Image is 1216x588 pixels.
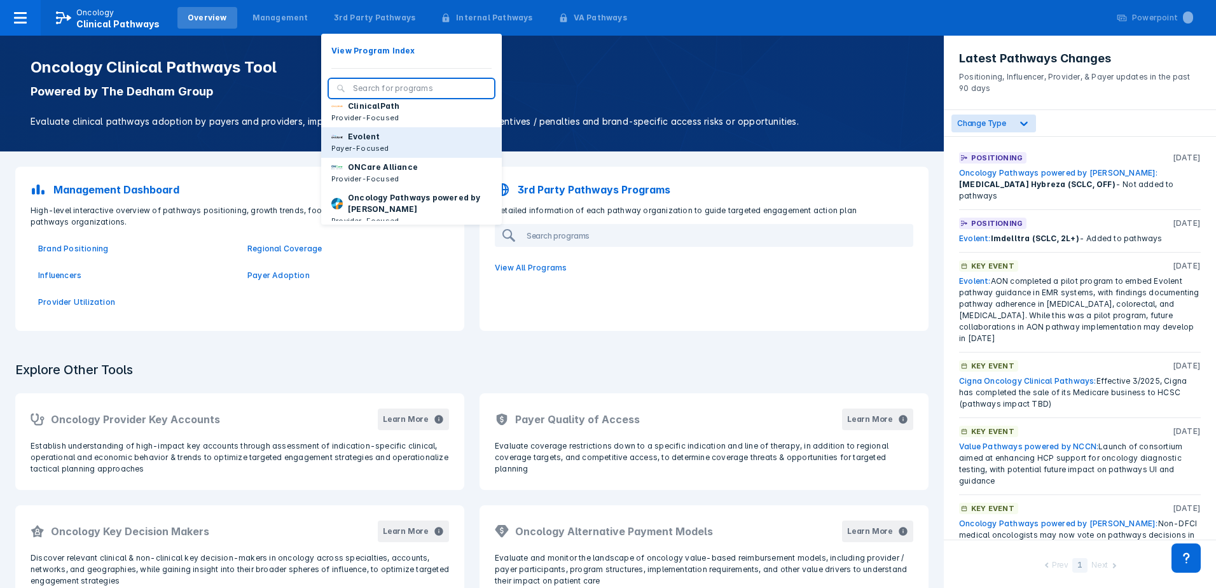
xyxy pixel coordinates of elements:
p: [DATE] [1173,260,1201,272]
div: Learn More [383,526,429,537]
button: ClinicalPathProvider-Focused [321,97,502,127]
div: AON completed a pilot program to embed Evolent pathway guidance in EMR systems, with findings doc... [959,276,1201,344]
a: Brand Positioning [38,243,232,255]
div: Next [1091,559,1108,573]
button: Learn More [842,409,913,430]
a: Value Pathways powered by NCCN: [959,442,1098,451]
p: View Program Index [331,45,415,57]
a: 3rd Party Pathways Programs [487,174,921,205]
a: Evolent: [959,276,991,286]
a: View All Programs [487,255,921,281]
a: Cigna Oncology Clinical Pathways: [959,376,1096,386]
p: [DATE] [1173,426,1201,437]
div: - Added to pathways [959,233,1201,244]
h2: Oncology Provider Key Accounts [51,412,220,427]
div: Contact Support [1171,543,1201,573]
p: Management Dashboard [53,182,179,197]
button: EvolentPayer-Focused [321,127,502,158]
a: Regional Coverage [247,243,441,255]
button: View Program Index [321,41,502,60]
img: dfci-pathways.png [331,198,343,209]
p: Positioning, Influencer, Provider, & Payer updates in the past 90 days [959,66,1201,94]
a: Management Dashboard [23,174,457,205]
div: Learn More [383,414,429,425]
p: Establish understanding of high-impact key accounts through assessment of indication-specific cli... [31,440,449,475]
div: Learn More [847,526,893,537]
div: Prev [1052,559,1068,573]
p: Key Event [971,503,1014,514]
a: Oncology Pathways powered by [PERSON_NAME]: [959,168,1158,178]
a: Evolent: [959,234,991,243]
span: [MEDICAL_DATA] Hybreza (SCLC, OFF) [959,179,1116,189]
div: Management [252,12,308,24]
div: Overview [188,12,227,24]
a: Payer Adoption [247,270,441,281]
div: 1 [1072,558,1088,573]
h2: Oncology Alternative Payment Models [515,524,713,539]
h3: Latest Pathways Changes [959,51,1201,66]
a: 3rd Party Pathways [324,7,426,29]
button: Oncology Pathways powered by [PERSON_NAME]Provider-Focused [321,188,502,230]
a: Oncology Pathways powered by [PERSON_NAME]: [959,519,1158,528]
p: [DATE] [1173,152,1201,164]
img: new-century-health.png [331,131,343,143]
h2: Oncology Key Decision Makers [51,524,209,539]
span: Clinical Pathways [76,18,160,29]
p: Evolent [348,131,380,143]
p: ClinicalPath [348,101,399,112]
p: Evaluate coverage restrictions down to a specific indication and line of therapy, in addition to ... [495,440,913,475]
a: Provider Utilization [38,297,232,308]
input: Search for programs [353,83,487,94]
div: Learn More [847,414,893,425]
p: Payer-Focused [331,143,389,154]
p: Provider-Focused [331,112,399,123]
p: Detailed information of each pathway organization to guide targeted engagement action plan [487,205,921,216]
p: Positioning [971,152,1023,164]
h3: Explore Other Tools [8,354,141,386]
a: Overview [177,7,237,29]
input: Search programs [522,225,903,246]
div: - Not added to pathways [959,167,1201,202]
p: [DATE] [1173,503,1201,514]
button: Learn More [842,521,913,542]
span: Imdelltra (SCLC, 2L+) [991,234,1079,243]
div: 3rd Party Pathways [334,12,416,24]
p: 3rd Party Pathways Programs [518,182,670,197]
p: ONCare Alliance [348,162,418,173]
div: Powerpoint [1132,12,1193,24]
p: Positioning [971,218,1023,229]
p: Provider-Focused [331,215,492,227]
p: [DATE] [1173,360,1201,372]
p: Evaluate and monitor the landscape of oncology value-based reimbursement models, including provid... [495,552,913,587]
p: Key Event [971,426,1014,437]
p: High-level interactive overview of pathways positioning, growth trends, footprint, & influencers ... [23,205,457,228]
div: Non-DFCI medical oncologists may now vote on pathways decisions in committee meetings as of Q2 2025 [959,518,1201,552]
span: Change Type [957,118,1006,128]
div: Launch of consortium aimed at enhancing HCP support for oncology diagnostic testing, with potenti... [959,441,1201,487]
img: via-oncology.png [331,101,343,112]
p: [DATE] [1173,218,1201,229]
p: Key Event [971,260,1014,272]
p: Key Event [971,360,1014,372]
p: Evaluate clinical pathways adoption by payers and providers, implementation sophistication, finan... [31,115,913,129]
h1: Oncology Clinical Pathways Tool [31,59,913,76]
a: Influencers [38,270,232,281]
p: Provider-Focused [331,173,418,185]
p: Oncology [76,7,114,18]
p: Oncology Pathways powered by [PERSON_NAME] [348,192,492,215]
a: ONCare AllianceProvider-Focused [321,158,502,188]
p: Powered by The Dedham Group [31,84,913,99]
div: Internal Pathways [456,12,532,24]
button: Learn More [378,409,449,430]
div: VA Pathways [574,12,627,24]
